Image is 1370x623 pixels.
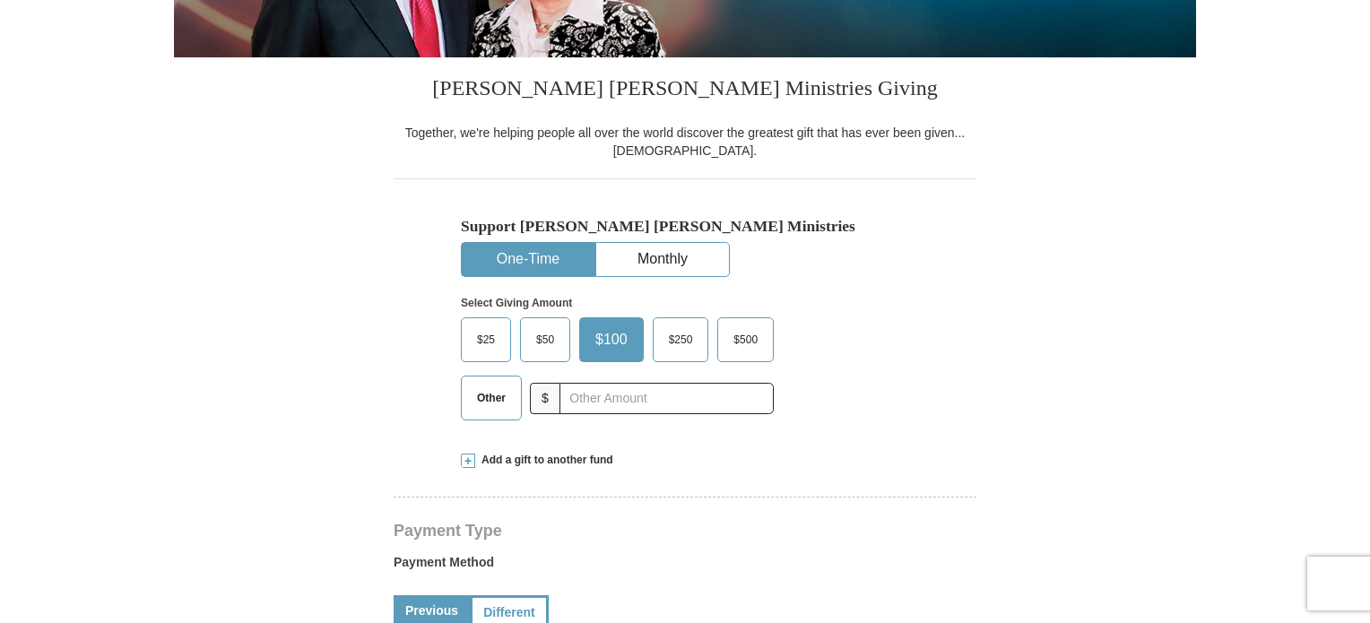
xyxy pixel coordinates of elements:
h4: Payment Type [394,523,976,538]
span: $250 [660,326,702,353]
h5: Support [PERSON_NAME] [PERSON_NAME] Ministries [461,217,909,236]
button: Monthly [596,243,729,276]
label: Payment Method [394,553,976,580]
span: $ [530,383,560,414]
h3: [PERSON_NAME] [PERSON_NAME] Ministries Giving [394,57,976,124]
span: $25 [468,326,504,353]
button: One-Time [462,243,594,276]
span: $100 [586,326,637,353]
div: Together, we're helping people all over the world discover the greatest gift that has ever been g... [394,124,976,160]
span: Other [468,385,515,411]
span: $500 [724,326,767,353]
input: Other Amount [559,383,774,414]
span: $50 [527,326,563,353]
strong: Select Giving Amount [461,297,572,309]
span: Add a gift to another fund [475,453,613,468]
